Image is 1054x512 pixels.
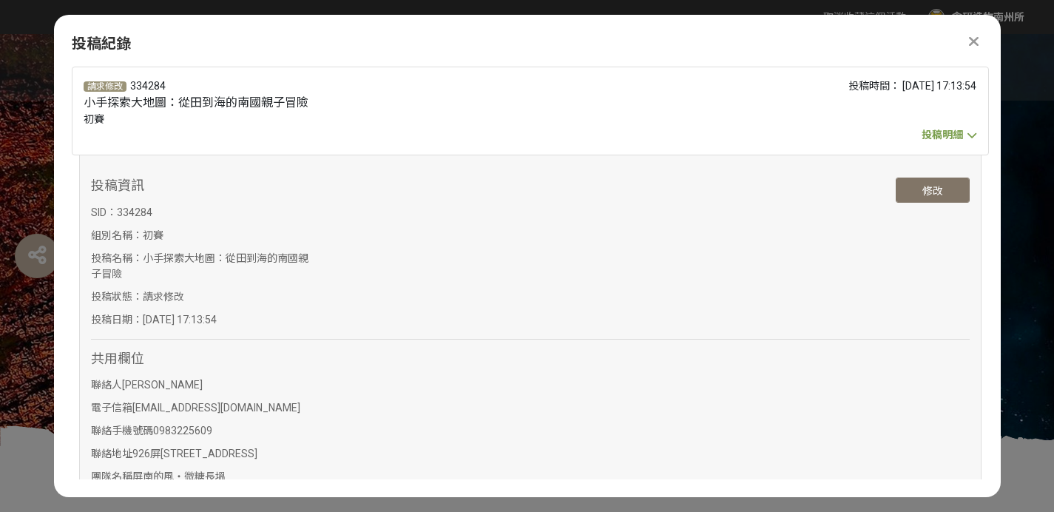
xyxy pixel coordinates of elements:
span: 334284 [117,206,152,218]
span: 聯絡手機號碼 [91,425,153,437]
span: 投稿明細 [922,129,963,141]
span: [EMAIL_ADDRESS][DOMAIN_NAME] [132,402,300,414]
span: 926屏[STREET_ADDRESS] [132,448,257,459]
span: 組別名稱： [91,229,143,241]
span: 小手探索大地圖：從田到海的南國親子冒險 [91,252,308,280]
span: 取消收藏這個活動 [823,11,906,23]
span: 初賽 [143,229,163,241]
span: 投稿時間： [DATE] 17:13:54 [848,80,976,92]
span: 屏南的風・微糖長塭 [132,471,226,482]
span: 電子信箱 [91,402,132,414]
span: 初賽 [84,113,104,125]
span: 投稿名稱： [91,252,143,264]
span: [PERSON_NAME] [122,379,203,391]
span: 聯絡人 [91,379,122,391]
div: 投稿紀錄 [72,33,983,55]
h3: 共用欄位 [91,351,970,367]
span: SID： [91,206,117,218]
button: 修改 [896,178,970,203]
span: 0983225609 [153,425,212,437]
span: 聯絡地址 [91,448,132,459]
span: [DATE] 17:13:54 [143,314,217,326]
span: 投稿狀態： [91,291,143,303]
span: 投稿日期： [91,314,143,326]
span: 團隊名稱 [91,471,132,482]
span: 小手探索大地圖：從田到海的南國親子冒險 [84,95,308,110]
span: 334284 [130,80,166,92]
span: 請求修改 [143,291,184,303]
span: 請求修改 [84,81,126,92]
h3: 投稿資訊 [91,178,311,194]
